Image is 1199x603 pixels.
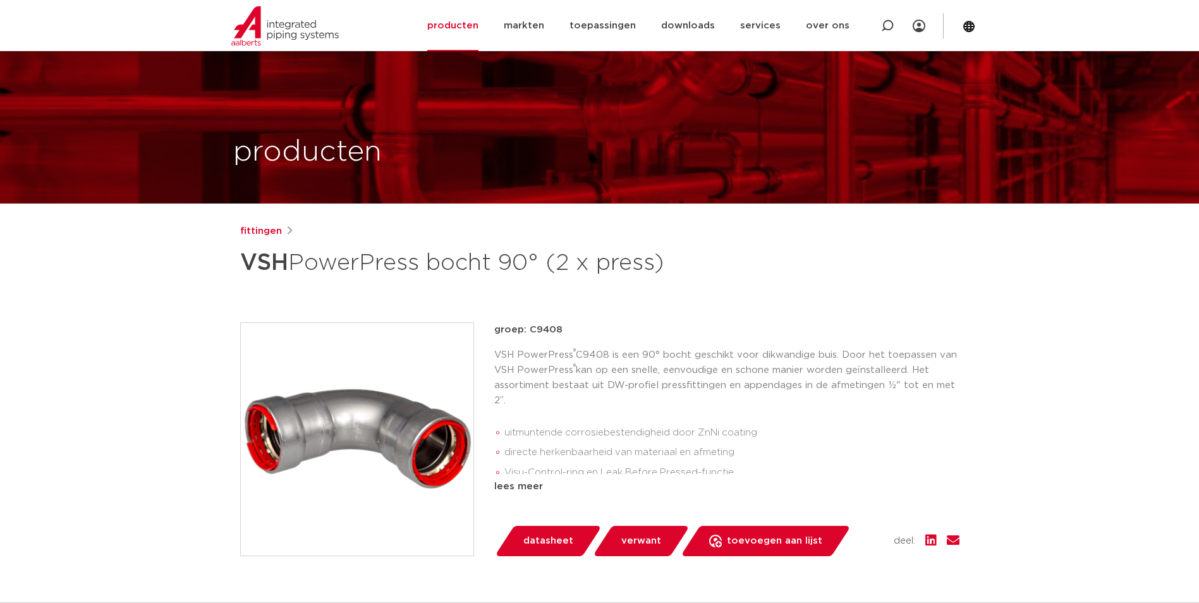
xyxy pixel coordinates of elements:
[504,423,959,443] li: uitmuntende corrosiebestendigheid door ZnNi coating
[233,132,382,173] h1: producten
[621,531,661,551] span: verwant
[494,479,959,494] div: lees meer
[240,252,288,274] strong: VSH
[494,322,959,338] p: groep: C9408
[494,348,959,408] p: VSH PowerPress C9408 is een 90° bocht geschikt voor dikwandige buis. Door het toepassen van VSH P...
[494,526,602,556] a: datasheet
[240,224,282,239] a: fittingen
[504,463,959,483] li: Visu-Control-ring en Leak Before Pressed-functie
[592,526,690,556] a: verwant
[523,531,573,551] span: datasheet
[504,442,959,463] li: directe herkenbaarheid van materiaal en afmeting
[573,348,576,355] sup: ®
[240,244,715,282] h1: PowerPress bocht 90° (2 x press)
[727,531,822,551] span: toevoegen aan lijst
[573,363,576,370] sup: ®
[894,533,915,549] span: deel:
[241,323,473,556] img: Product Image for VSH PowerPress bocht 90° (2 x press)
